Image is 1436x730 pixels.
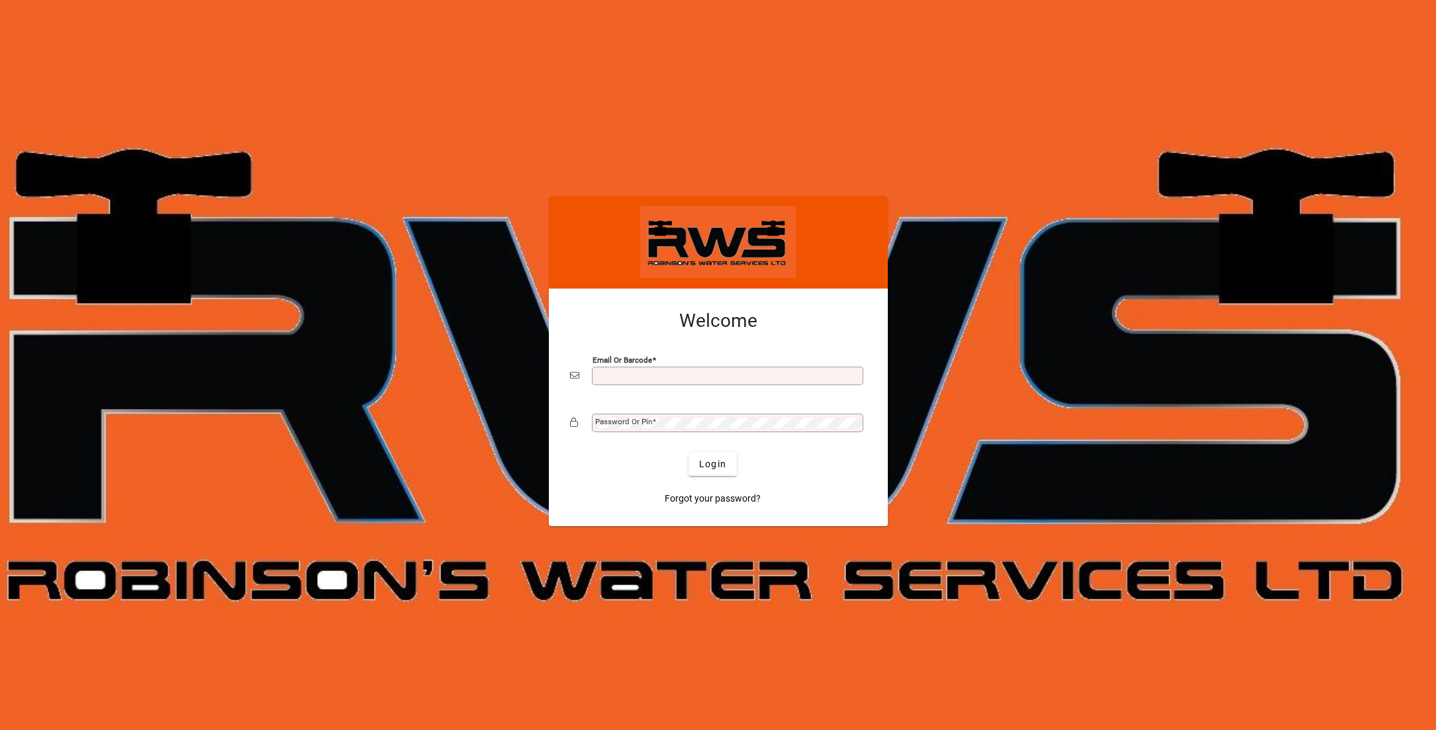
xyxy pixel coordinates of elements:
button: Login [689,452,737,476]
h2: Welcome [570,310,867,332]
span: Forgot your password? [665,492,761,506]
span: Login [699,457,726,471]
mat-label: Password or Pin [595,417,652,426]
mat-label: Email or Barcode [593,355,652,365]
a: Forgot your password? [659,486,766,510]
